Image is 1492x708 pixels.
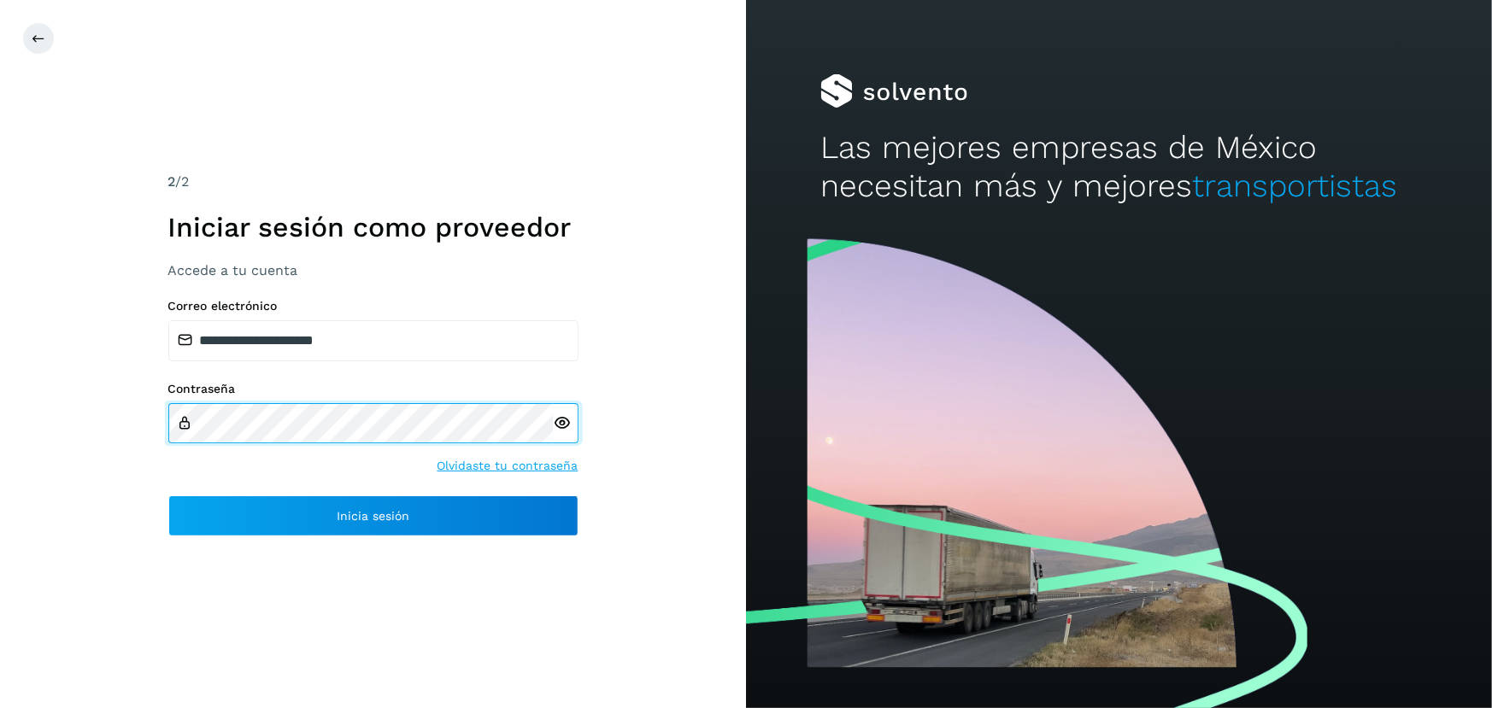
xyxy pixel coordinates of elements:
label: Contraseña [168,382,579,396]
label: Correo electrónico [168,299,579,313]
span: 2 [168,173,176,190]
a: Olvidaste tu contraseña [438,457,579,475]
h2: Las mejores empresas de México necesitan más y mejores [820,129,1417,205]
span: transportistas [1192,167,1397,204]
button: Inicia sesión [168,495,579,536]
div: /2 [168,172,579,192]
h1: Iniciar sesión como proveedor [168,211,579,243]
h3: Accede a tu cuenta [168,262,579,278]
span: Inicia sesión [337,510,409,522]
